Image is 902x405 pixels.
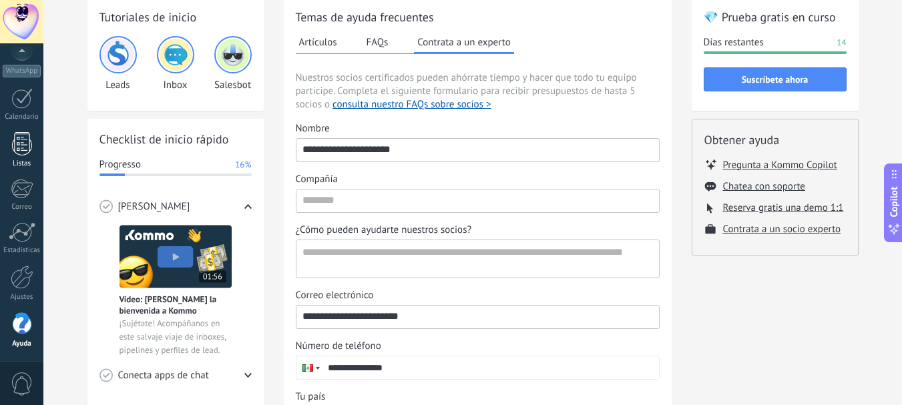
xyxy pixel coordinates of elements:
button: consulta nuestro FAQs sobre socios > [332,98,491,111]
span: Correo electrónico [296,289,374,302]
input: Compañía [296,189,659,211]
span: Progresso [99,158,141,171]
button: Pregunta a Kommo Copilot [723,158,837,171]
span: Días restantes [704,36,764,49]
button: Contrata a un socio experto [723,223,841,236]
span: 14 [837,36,846,49]
h2: Checklist de inicio rápido [99,131,252,147]
span: ¿Cómo pueden ayudarte nuestros socios? [296,224,472,237]
input: Correo electrónico [296,306,659,327]
button: Suscríbete ahora [704,67,847,91]
button: Reserva gratis una demo 1:1 [723,201,844,214]
h2: 💎 Prueba gratis en curso [704,9,847,25]
button: Contrata a un experto [414,32,513,54]
span: Copilot [887,186,901,217]
span: Nuestros socios certificados pueden ahórrate tiempo y hacer que todo tu equipo participe. Complet... [296,71,660,111]
input: Número de teléfono [322,356,659,379]
div: Mexico: + 52 [296,356,322,379]
span: Número de teléfono [296,340,381,353]
span: Nombre [296,122,330,135]
div: Salesbot [214,36,252,91]
textarea: ¿Cómo pueden ayudarte nuestros socios? [296,240,656,278]
div: Estadísticas [3,246,41,255]
div: Correo [3,203,41,212]
h2: Obtener ayuda [704,131,846,148]
img: Meet video [120,225,232,288]
span: Compañía [296,173,338,186]
span: Conecta apps de chat [118,369,209,382]
div: Inbox [157,36,194,91]
div: Listas [3,159,41,168]
span: ¡Sujétate! Acompáñanos en este salvaje viaje de inboxes, pipelines y perfiles de lead. [120,317,232,357]
div: Leads [99,36,137,91]
span: Suscríbete ahora [742,75,809,84]
input: Nombre [296,139,659,160]
button: FAQs [363,32,392,52]
span: Tu país [296,390,326,404]
button: Chatea con soporte [723,180,805,193]
h2: Temas de ayuda frecuentes [296,9,660,25]
button: Artículos [296,32,341,52]
h2: Tutoriales de inicio [99,9,252,25]
span: Vídeo: [PERSON_NAME] la bienvenida a Kommo [120,294,232,316]
div: WhatsApp [3,65,41,77]
div: Calendario [3,113,41,121]
span: [PERSON_NAME] [118,200,190,214]
span: 16% [235,158,251,171]
div: Ajustes [3,293,41,302]
div: Ayuda [3,340,41,348]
